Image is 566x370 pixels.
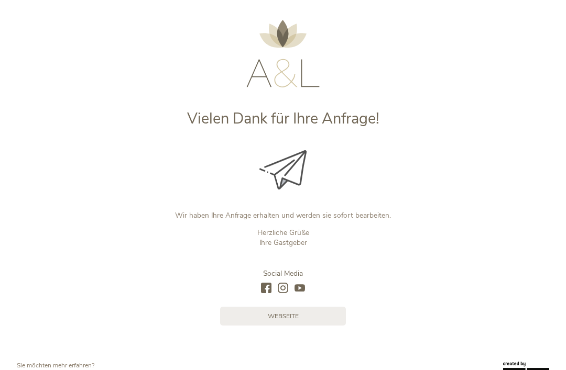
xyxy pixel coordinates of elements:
[17,361,94,369] span: Sie möchten mehr erfahren?
[259,150,307,189] img: Vielen Dank für Ihre Anfrage!
[108,210,458,220] p: Wir haben Ihre Anfrage erhalten und werden sie sofort bearbeiten.
[263,268,303,278] span: Social Media
[220,307,346,326] a: Webseite
[187,108,379,129] span: Vielen Dank für Ihre Anfrage!
[295,283,305,294] a: youtube
[261,283,271,294] a: facebook
[268,312,299,321] span: Webseite
[108,228,458,248] p: Herzliche Grüße Ihre Gastgeber
[246,20,320,87] img: AMONTI & LUNARIS Wellnessresort
[278,283,288,294] a: instagram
